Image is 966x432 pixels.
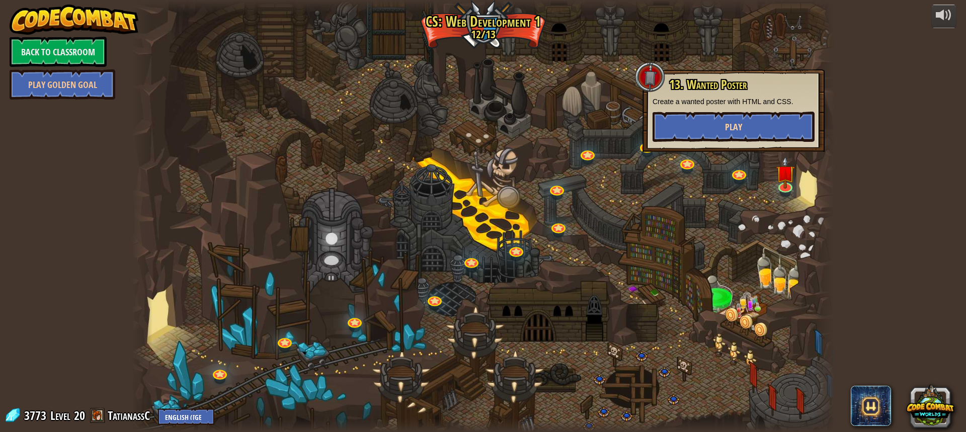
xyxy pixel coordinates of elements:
p: Create a wanted poster with HTML and CSS. [653,97,815,107]
a: Back to Classroom [10,37,107,67]
img: CodeCombat - Learn how to code by playing a game [10,5,138,35]
button: Play [653,112,815,142]
span: 3773 [24,407,49,423]
span: Play [725,121,742,133]
img: level-banner-unstarted.png [776,156,794,189]
button: Adjust volume [931,5,956,28]
a: TatianassC [108,407,153,423]
span: 13. Wanted Poster [669,76,747,93]
span: Level [50,407,70,424]
a: Play Golden Goal [10,69,115,100]
span: 20 [74,407,85,423]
